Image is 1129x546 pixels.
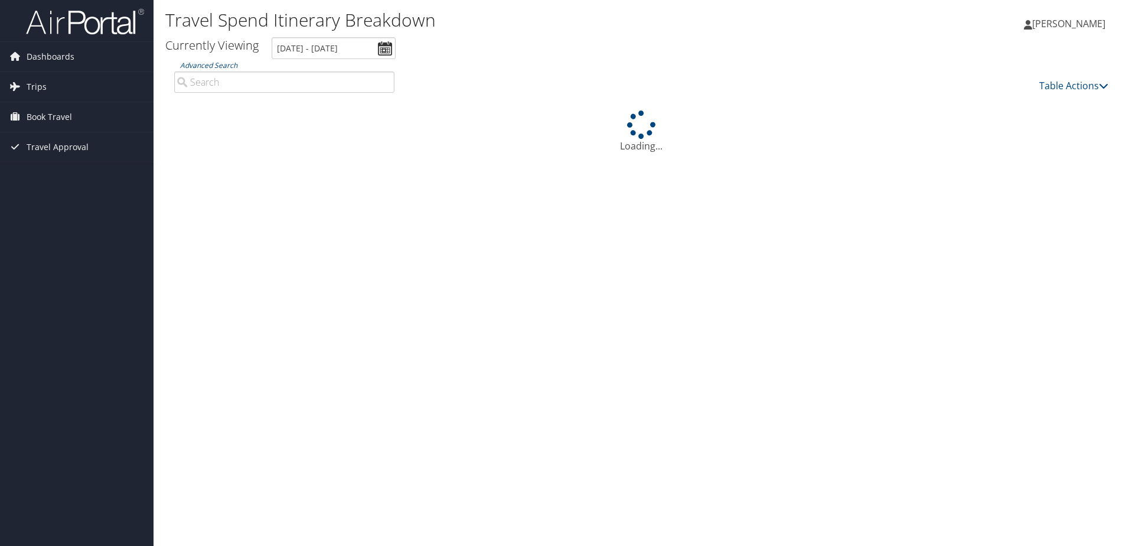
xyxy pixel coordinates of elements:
span: Book Travel [27,102,72,132]
input: [DATE] - [DATE] [272,37,396,59]
img: airportal-logo.png [26,8,144,35]
a: [PERSON_NAME] [1024,6,1117,41]
h3: Currently Viewing [165,37,259,53]
input: Advanced Search [174,71,394,93]
h1: Travel Spend Itinerary Breakdown [165,8,800,32]
span: Trips [27,72,47,102]
div: Loading... [165,110,1117,153]
a: Advanced Search [180,60,237,70]
span: Travel Approval [27,132,89,162]
a: Table Actions [1039,79,1108,92]
span: Dashboards [27,42,74,71]
span: [PERSON_NAME] [1032,17,1105,30]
